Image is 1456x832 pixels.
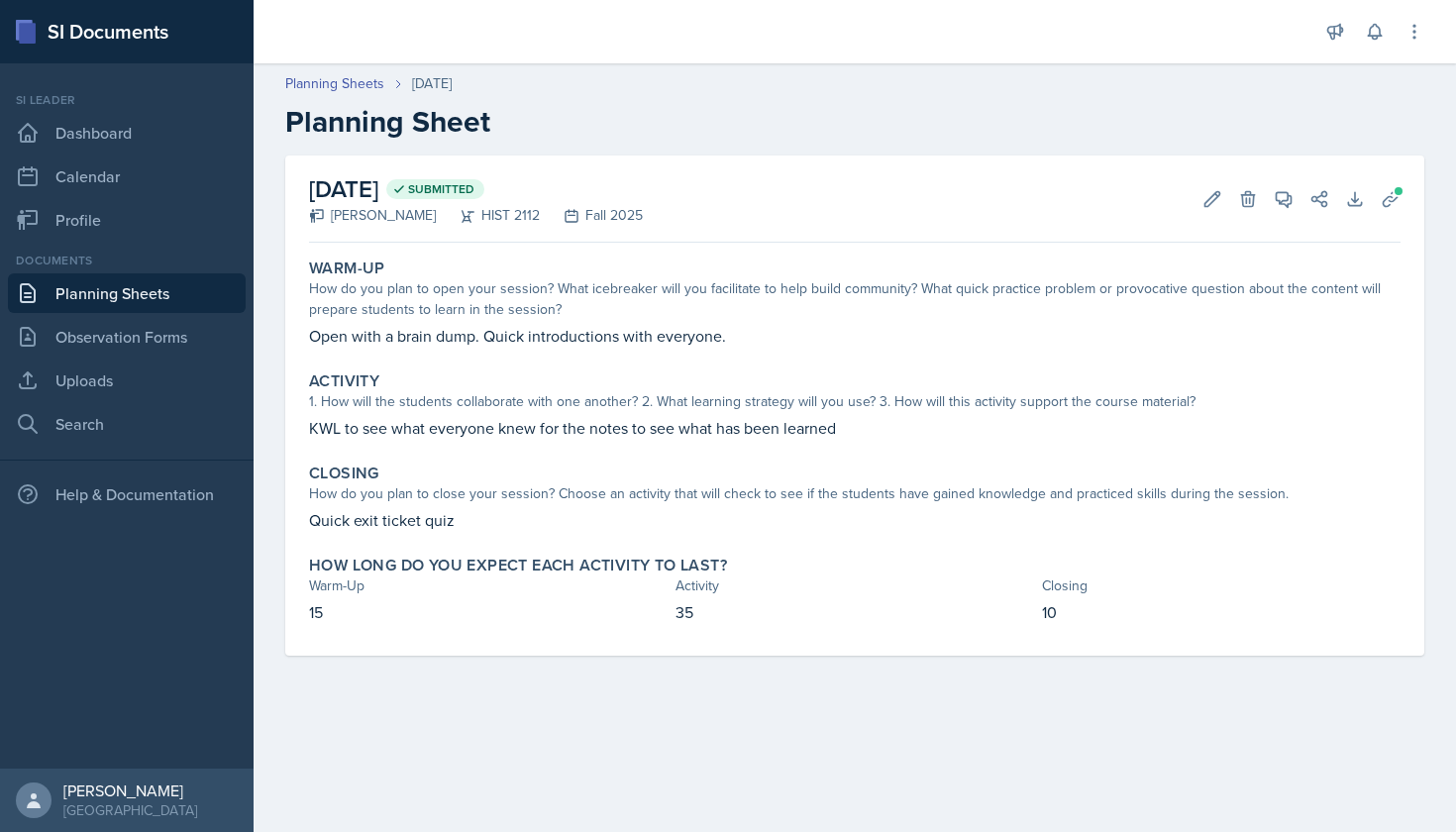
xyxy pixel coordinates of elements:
div: [PERSON_NAME] [309,205,436,226]
a: Calendar [8,156,246,196]
div: Warm-Up [309,575,668,596]
h2: [DATE] [309,171,643,207]
label: Warm-Up [309,259,385,278]
label: Closing [309,464,379,483]
div: Fall 2025 [540,205,643,226]
div: HIST 2112 [436,205,540,226]
div: 1. How will the students collaborate with one another? 2. What learning strategy will you use? 3.... [309,391,1401,412]
div: Si leader [8,91,246,109]
p: Quick exit ticket quiz [309,508,1401,532]
a: Dashboard [8,113,246,153]
div: [GEOGRAPHIC_DATA] [63,800,197,820]
a: Uploads [8,361,246,400]
label: How long do you expect each activity to last? [309,556,727,575]
div: How do you plan to close your session? Choose an activity that will check to see if the students ... [309,483,1401,504]
a: Planning Sheets [285,73,384,94]
div: Closing [1042,575,1401,596]
p: 15 [309,600,668,624]
p: 35 [676,600,1034,624]
div: [PERSON_NAME] [63,780,197,800]
div: [DATE] [412,73,452,94]
p: KWL to see what everyone knew for the notes to see what has been learned [309,416,1401,440]
p: Open with a brain dump. Quick introductions with everyone. [309,324,1401,348]
a: Search [8,404,246,444]
div: Documents [8,252,246,269]
span: Submitted [408,181,474,197]
div: Help & Documentation [8,474,246,514]
label: Activity [309,371,379,391]
a: Observation Forms [8,317,246,357]
div: How do you plan to open your session? What icebreaker will you facilitate to help build community... [309,278,1401,320]
p: 10 [1042,600,1401,624]
div: Activity [676,575,1034,596]
h2: Planning Sheet [285,104,1424,140]
a: Profile [8,200,246,240]
a: Planning Sheets [8,273,246,313]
